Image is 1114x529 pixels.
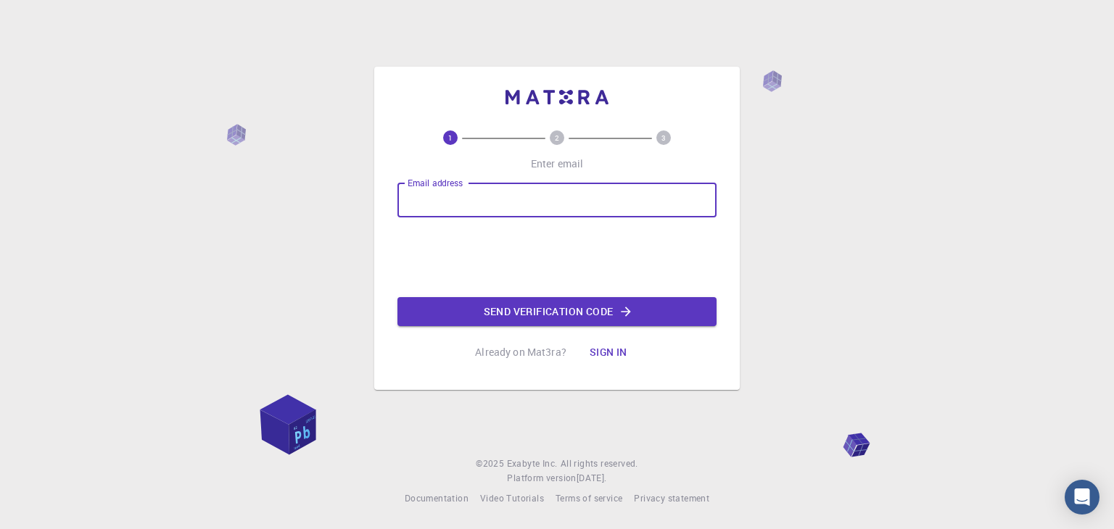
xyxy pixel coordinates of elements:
[577,472,607,483] span: [DATE] .
[397,297,717,326] button: Send verification code
[556,491,622,506] a: Terms of service
[408,177,463,189] label: Email address
[507,457,558,469] span: Exabyte Inc.
[634,492,709,504] span: Privacy statement
[476,457,506,471] span: © 2025
[405,491,469,506] a: Documentation
[555,133,559,143] text: 2
[448,133,453,143] text: 1
[405,492,469,504] span: Documentation
[475,345,566,359] p: Already on Mat3ra?
[480,491,544,506] a: Video Tutorials
[480,492,544,504] span: Video Tutorials
[1065,480,1099,515] div: Open Intercom Messenger
[661,133,666,143] text: 3
[634,491,709,506] a: Privacy statement
[507,457,558,471] a: Exabyte Inc.
[447,229,667,286] iframe: reCAPTCHA
[561,457,638,471] span: All rights reserved.
[556,492,622,504] span: Terms of service
[507,471,576,486] span: Platform version
[531,157,584,171] p: Enter email
[577,471,607,486] a: [DATE].
[578,338,639,367] button: Sign in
